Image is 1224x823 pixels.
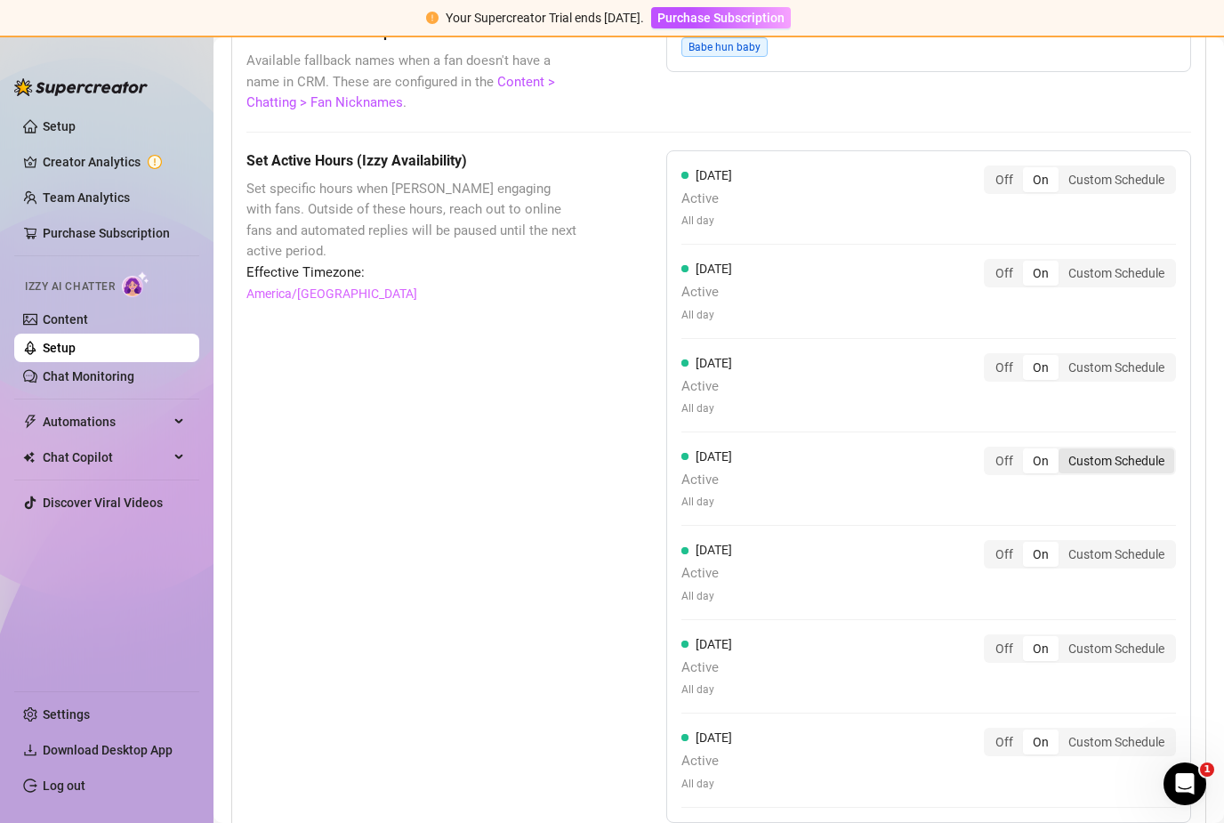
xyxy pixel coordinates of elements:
[984,259,1176,287] div: segmented control
[1023,636,1059,661] div: On
[986,355,1023,380] div: Off
[122,271,149,297] img: AI Chatter
[25,278,115,295] span: Izzy AI Chatter
[1059,730,1174,754] div: Custom Schedule
[986,167,1023,192] div: Off
[426,12,439,24] span: exclamation-circle
[43,312,88,327] a: Content
[246,150,577,172] h5: Set Active Hours (Izzy Availability)
[14,78,148,96] img: logo-BBDzfeDw.svg
[984,165,1176,194] div: segmented control
[1059,542,1174,567] div: Custom Schedule
[246,179,577,262] span: Set specific hours when [PERSON_NAME] engaging with fans. Outside of these hours, reach out to on...
[986,636,1023,661] div: Off
[984,728,1176,756] div: segmented control
[1059,355,1174,380] div: Custom Schedule
[43,226,170,240] a: Purchase Subscription
[984,634,1176,663] div: segmented control
[246,262,577,284] span: Effective Timezone:
[43,496,163,510] a: Discover Viral Videos
[696,168,732,182] span: [DATE]
[1023,355,1059,380] div: On
[681,282,732,303] span: Active
[43,369,134,383] a: Chat Monitoring
[43,443,169,472] span: Chat Copilot
[681,376,732,398] span: Active
[681,658,732,679] span: Active
[1059,261,1174,286] div: Custom Schedule
[43,190,130,205] a: Team Analytics
[696,449,732,464] span: [DATE]
[1023,167,1059,192] div: On
[681,494,732,511] span: All day
[681,470,732,491] span: Active
[1023,261,1059,286] div: On
[681,682,732,698] span: All day
[986,448,1023,473] div: Off
[696,262,732,276] span: [DATE]
[1059,167,1174,192] div: Custom Schedule
[446,11,644,25] span: Your Supercreator Trial ends [DATE].
[651,11,791,25] a: Purchase Subscription
[43,779,85,793] a: Log out
[1023,448,1059,473] div: On
[681,307,732,324] span: All day
[1059,448,1174,473] div: Custom Schedule
[984,540,1176,569] div: segmented control
[43,119,76,133] a: Setup
[681,776,732,793] span: All day
[43,743,173,757] span: Download Desktop App
[681,751,732,772] span: Active
[1200,762,1214,777] span: 1
[681,563,732,585] span: Active
[43,707,90,722] a: Settings
[984,447,1176,475] div: segmented control
[681,588,732,605] span: All day
[43,341,76,355] a: Setup
[246,284,417,303] a: America/[GEOGRAPHIC_DATA]
[696,543,732,557] span: [DATE]
[986,261,1023,286] div: Off
[23,415,37,429] span: thunderbolt
[681,213,732,230] span: All day
[986,730,1023,754] div: Off
[23,451,35,464] img: Chat Copilot
[246,51,577,114] span: Available fallback names when a fan doesn't have a name in CRM. These are configured in the .
[696,637,732,651] span: [DATE]
[1164,762,1206,805] iframe: Intercom live chat
[986,542,1023,567] div: Off
[1023,542,1059,567] div: On
[1059,636,1174,661] div: Custom Schedule
[1023,730,1059,754] div: On
[681,189,732,210] span: Active
[43,407,169,436] span: Automations
[696,356,732,370] span: [DATE]
[43,148,185,176] a: Creator Analytics exclamation-circle
[696,730,732,745] span: [DATE]
[681,400,732,417] span: All day
[23,743,37,757] span: download
[984,353,1176,382] div: segmented control
[651,7,791,28] button: Purchase Subscription
[657,11,785,25] span: Purchase Subscription
[681,37,768,57] span: Babe hun baby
